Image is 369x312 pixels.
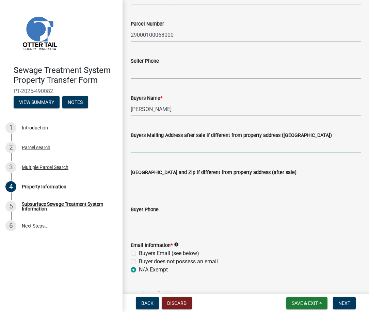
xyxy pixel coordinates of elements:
[5,162,16,173] div: 3
[174,242,179,247] i: info
[5,142,16,153] div: 2
[131,243,173,248] label: Email Information
[14,88,109,94] span: PT-2025-490082
[131,207,159,212] label: Buyer Phone
[5,181,16,192] div: 4
[5,220,16,231] div: 6
[62,96,88,108] button: Notes
[14,7,65,58] img: Otter Tail County, Minnesota
[139,249,199,258] label: Buyers Email (see below)
[22,125,48,130] div: Introduction
[131,170,296,175] label: [GEOGRAPHIC_DATA] and Zip if different from property address (after sale)
[131,133,332,138] label: Buyers Mailing Address after sale if different from property address ([GEOGRAPHIC_DATA])
[22,145,50,150] div: Parcel search
[22,184,66,189] div: Property Information
[131,22,164,27] label: Parcel Number
[139,266,168,274] label: N/A Exempt
[333,297,356,309] button: Next
[131,59,159,64] label: Seller Phone
[162,297,192,309] button: Discard
[136,297,159,309] button: Back
[5,201,16,212] div: 5
[14,96,60,108] button: View Summary
[286,297,327,309] button: Save & Exit
[14,100,60,105] wm-modal-confirm: Summary
[292,300,318,306] span: Save & Exit
[131,96,162,101] label: Buyers Name
[22,202,112,211] div: Subsurface Sewage Treatment System Information
[14,65,117,85] h4: Sewage Treatment System Property Transfer Form
[141,300,154,306] span: Back
[139,258,218,266] label: Buyer does not possess an email
[5,122,16,133] div: 1
[338,300,350,306] span: Next
[22,165,68,170] div: Multiple Parcel Search
[62,100,88,105] wm-modal-confirm: Notes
